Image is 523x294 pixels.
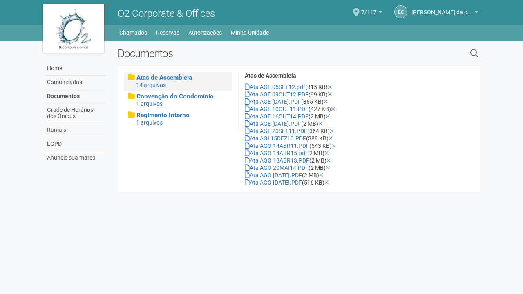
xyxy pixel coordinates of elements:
[245,84,305,90] a: Ata AGE 05SET12.pdf
[136,119,228,126] div: 1 arquivos
[324,98,328,105] a: Excluir
[245,113,474,120] div: (2 MB)
[245,135,474,142] div: (388 KB)
[128,74,228,89] a: Atas de Assembleia 14 arquivos
[245,179,302,186] a: Ata AGO [DATE].PDF
[245,172,302,178] a: Ata AGO [DATE].PDF
[119,27,147,38] a: Chamados
[361,10,382,17] a: 7/117
[136,81,228,89] div: 14 arquivos
[245,171,474,179] div: (2 MB)
[136,74,192,81] span: Atas de Assembleia
[319,172,324,178] a: Excluir
[318,120,323,127] a: Excluir
[45,89,105,103] a: Documentos
[245,105,474,113] div: (427 KB)
[245,157,309,164] a: Ata AGO 18ABR13.PDF
[156,27,179,38] a: Reservas
[411,10,478,17] a: [PERSON_NAME] da costa [PERSON_NAME]
[45,103,105,123] a: Grade de Horários dos Ônibus
[231,27,269,38] a: Minha Unidade
[118,47,386,60] h2: Documentos
[245,120,301,127] a: Ata AGE [DATE].PDF
[328,84,332,90] a: Excluir
[245,91,308,98] a: Ata AGE 09OUT12.PDF
[245,98,474,105] div: (355 KB)
[326,157,331,164] a: Excluir
[45,76,105,89] a: Comunicados
[245,135,306,142] a: Ata AGI 15DEZ10.PDF
[245,142,474,149] div: (543 KB)
[45,123,105,137] a: Ramais
[43,4,104,53] img: logo.jpg
[245,150,307,156] a: Ata AGO 14ABR15.pdf
[245,179,474,186] div: (516 KB)
[45,62,105,76] a: Home
[245,98,301,105] a: Ata AGE [DATE].PDF
[188,27,222,38] a: Autorizações
[245,143,309,149] a: Ata AGO 14ABR11.PDF
[411,1,473,16] span: Ericson candido da costa silva
[245,149,474,157] div: (2 MB)
[128,111,228,126] a: Regimento Interno 1 arquivos
[245,91,474,98] div: (99 KB)
[394,5,407,18] a: Ec
[330,128,334,134] a: Excluir
[324,150,329,156] a: Excluir
[245,157,474,164] div: (2 MB)
[245,127,474,135] div: (364 KB)
[329,135,333,142] a: Excluir
[245,72,296,79] strong: Atas de Assembleia
[128,93,228,107] a: Convenção do Condomínio 1 arquivos
[328,91,332,98] a: Excluir
[245,83,474,91] div: (315 KB)
[361,1,377,16] span: 7/117
[326,113,330,120] a: Excluir
[136,100,228,107] div: 1 arquivos
[324,179,329,186] a: Excluir
[118,8,215,19] span: O2 Corporate & Offices
[332,143,336,149] a: Excluir
[245,165,308,171] a: Ata AGO 20MAI14.PDF
[45,137,105,151] a: LGPD
[136,111,190,119] span: Regimento Interno
[245,113,308,120] a: Ata AGE 16OUT14.PDF
[136,93,214,100] span: Convenção do Condomínio
[245,164,474,171] div: (2 MB)
[245,106,308,112] a: Ata AGE 10OUT11.PDF
[245,128,307,134] a: Ata AGE 20SET11.PDF
[245,120,474,127] div: (2 MB)
[331,106,335,112] a: Excluir
[326,165,330,171] a: Excluir
[45,151,105,165] a: Anuncie sua marca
